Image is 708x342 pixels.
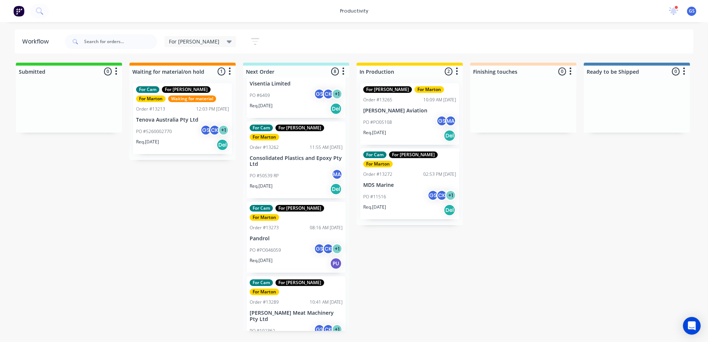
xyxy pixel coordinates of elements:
[209,125,220,136] div: CK
[332,243,343,254] div: + 1
[330,103,342,115] div: Del
[332,169,343,180] div: MA
[218,125,229,136] div: + 1
[323,243,334,254] div: CK
[389,151,438,158] div: For [PERSON_NAME]
[444,130,455,142] div: Del
[247,202,346,273] div: For CamFor [PERSON_NAME]For MartonOrder #1327308:16 AM [DATE]PandrolPO #PO046059GSCK+1Req.[DATE]PU
[136,106,165,112] div: Order #13213
[363,97,392,103] div: Order #13265
[445,190,456,201] div: + 1
[363,119,392,126] p: PO #PO05108
[250,102,273,109] p: Req. [DATE]
[250,214,279,221] div: For Marton
[136,128,172,135] p: PO #5260002770
[423,171,456,178] div: 02:53 PM [DATE]
[363,129,386,136] p: Req. [DATE]
[136,86,159,93] div: For Cam
[360,83,459,145] div: For [PERSON_NAME]For MartonOrder #1326510:09 AM [DATE][PERSON_NAME] AviationPO #PO05108GSMAReq.[D...
[332,324,343,335] div: + 1
[444,204,455,216] div: Del
[84,34,157,49] input: Search for orders...
[314,243,325,254] div: GS
[250,224,279,231] div: Order #13273
[363,108,456,114] p: [PERSON_NAME] Aviation
[136,139,159,145] p: Req. [DATE]
[275,125,324,131] div: For [PERSON_NAME]
[13,6,24,17] img: Factory
[136,95,166,102] div: For Marton
[250,279,273,286] div: For Cam
[250,205,273,212] div: For Cam
[423,97,456,103] div: 10:09 AM [DATE]
[22,37,52,46] div: Workflow
[363,171,392,178] div: Order #13272
[427,190,438,201] div: GS
[323,324,334,335] div: CK
[216,139,228,151] div: Del
[250,257,273,264] p: Req. [DATE]
[275,205,324,212] div: For [PERSON_NAME]
[436,190,447,201] div: CK
[314,88,325,100] div: GS
[330,258,342,269] div: PU
[250,144,279,151] div: Order #13262
[250,81,343,87] p: Visentia Limited
[200,125,211,136] div: GS
[310,224,343,231] div: 08:16 AM [DATE]
[360,149,459,219] div: For CamFor [PERSON_NAME]For MartonOrder #1327202:53 PM [DATE]MDS MarinePO #11516GSCK+1Req.[DATE]Del
[247,122,346,199] div: For CamFor [PERSON_NAME]For MartonOrder #1326211:55 AM [DATE]Consolidated Plastics and Epoxy Pty ...
[689,8,695,14] span: GS
[169,38,219,45] span: For [PERSON_NAME]
[247,47,346,118] div: Visentia LimitedPO #6409GSCK+1Req.[DATE]Del
[250,92,270,99] p: PO #6409
[250,125,273,131] div: For Cam
[363,182,456,188] p: MDS Marine
[683,317,701,335] div: Open Intercom Messenger
[414,86,444,93] div: For Marton
[250,310,343,322] p: [PERSON_NAME] Meat Machinery Pty Ltd
[363,204,386,210] p: Req. [DATE]
[162,86,211,93] div: For [PERSON_NAME]
[332,88,343,100] div: + 1
[310,144,343,151] div: 11:55 AM [DATE]
[250,235,343,242] p: Pandrol
[363,193,386,200] p: PO #11516
[336,6,372,17] div: productivity
[363,86,412,93] div: For [PERSON_NAME]
[363,161,393,167] div: For Marton
[330,183,342,195] div: Del
[314,324,325,335] div: GS
[250,155,343,168] p: Consolidated Plastics and Epoxy Pty Ltd
[445,115,456,126] div: MA
[275,279,324,286] div: For [PERSON_NAME]
[196,106,229,112] div: 12:03 PM [DATE]
[250,134,279,140] div: For Marton
[168,95,216,102] div: Waiting for material
[250,328,275,334] p: PO #102362
[136,117,229,123] p: Tenova Australia Pty Ltd
[323,88,334,100] div: CK
[363,151,386,158] div: For Cam
[436,115,447,126] div: GS
[250,289,279,295] div: For Marton
[250,299,279,306] div: Order #13289
[250,183,273,189] p: Req. [DATE]
[250,172,279,179] p: PO #50539 RP
[310,299,343,306] div: 10:41 AM [DATE]
[133,83,232,154] div: For CamFor [PERSON_NAME]For MartonWaiting for materialOrder #1321312:03 PM [DATE]Tenova Australia...
[250,247,281,254] p: PO #PO046059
